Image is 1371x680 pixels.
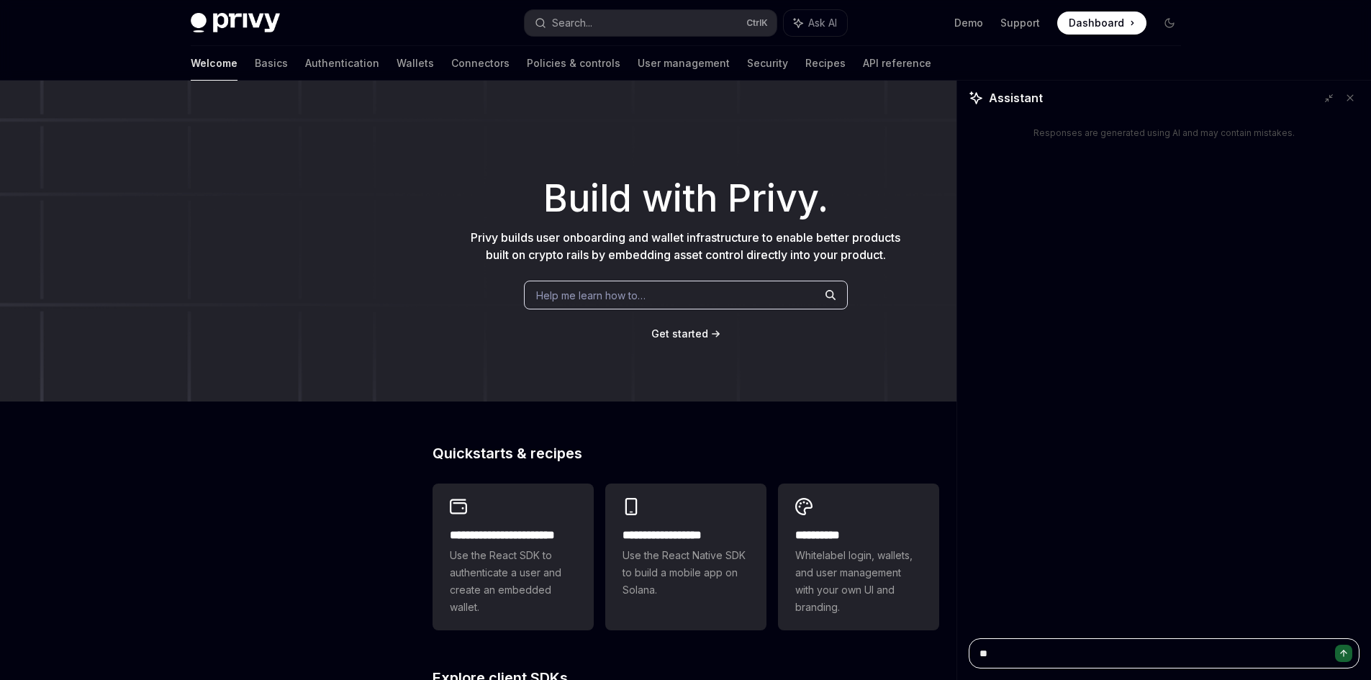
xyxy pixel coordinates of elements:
span: Dashboard [1069,16,1124,30]
span: Use the React Native SDK to build a mobile app on Solana. [623,547,749,599]
a: Support [1000,16,1040,30]
button: Send message [1335,645,1352,662]
a: API reference [863,46,931,81]
button: Ask AI [784,10,847,36]
a: **** **** **** ***Use the React Native SDK to build a mobile app on Solana. [605,484,766,630]
div: Search... [552,14,592,32]
a: Basics [255,46,288,81]
a: Dashboard [1057,12,1146,35]
a: Wallets [397,46,434,81]
a: Recipes [805,46,846,81]
span: Use the React SDK to authenticate a user and create an embedded wallet. [450,547,576,616]
span: Quickstarts & recipes [433,446,582,461]
a: Demo [954,16,983,30]
span: Get started [651,327,708,340]
button: Search...CtrlK [525,10,777,36]
span: Privy builds user onboarding and wallet infrastructure to enable better products built on crypto ... [471,230,900,262]
a: Policies & controls [527,46,620,81]
a: Welcome [191,46,237,81]
a: Connectors [451,46,510,81]
a: Get started [651,327,708,341]
a: Authentication [305,46,379,81]
span: Ask AI [808,16,837,30]
a: **** *****Whitelabel login, wallets, and user management with your own UI and branding. [778,484,939,630]
a: Security [747,46,788,81]
span: Whitelabel login, wallets, and user management with your own UI and branding. [795,547,922,616]
button: Toggle dark mode [1158,12,1181,35]
a: User management [638,46,730,81]
span: Help me learn how to… [536,288,646,303]
span: Build with Privy. [543,186,828,212]
img: dark logo [191,13,280,33]
div: Responses are generated using AI and may contain mistakes. [1033,127,1295,139]
span: Ctrl K [746,17,768,29]
span: Assistant [989,89,1043,106]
